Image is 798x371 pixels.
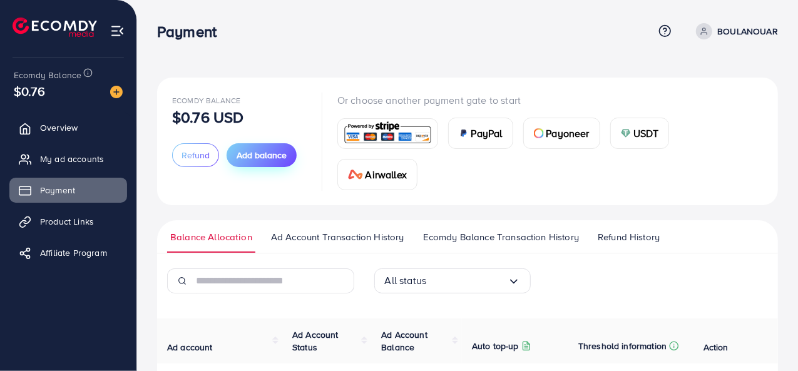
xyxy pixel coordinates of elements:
img: card [348,170,363,180]
a: cardAirwallex [337,159,417,190]
span: Ad account [167,341,213,353]
p: Or choose another payment gate to start [337,93,763,108]
img: logo [13,18,97,37]
span: Ecomdy Balance [14,69,81,81]
span: Ecomdy Balance Transaction History [423,230,579,244]
span: Ad Account Balance [381,328,427,353]
iframe: Chat [745,315,789,362]
span: Payoneer [546,126,590,141]
span: Affiliate Program [40,246,107,259]
button: Refund [172,143,219,167]
span: Action [703,341,729,353]
span: Airwallex [366,167,407,182]
span: USDT [633,126,659,141]
span: Refund History [598,230,660,244]
span: Ecomdy Balance [172,95,240,106]
span: Payment [40,184,75,196]
span: Overview [40,121,78,134]
a: cardUSDT [610,118,670,149]
a: Affiliate Program [9,240,127,265]
span: PayPal [471,126,503,141]
div: Search for option [374,268,531,293]
img: card [534,128,544,138]
span: My ad accounts [40,153,104,165]
a: My ad accounts [9,146,127,171]
span: $0.76 [14,82,45,100]
a: Payment [9,178,127,203]
img: card [459,128,469,138]
span: Add balance [237,149,287,161]
p: BOULANOUAR [717,24,778,39]
h3: Payment [157,23,227,41]
span: Ad Account Status [292,328,339,353]
p: $0.76 USD [172,109,243,125]
span: Product Links [40,215,94,228]
a: Product Links [9,209,127,234]
a: card [337,118,438,149]
a: BOULANOUAR [691,23,778,39]
img: card [621,128,631,138]
span: Ad Account Transaction History [271,230,404,244]
p: Auto top-up [472,338,519,353]
span: Refund [182,149,210,161]
a: cardPayPal [448,118,513,149]
p: Threshold information [578,338,667,353]
a: cardPayoneer [523,118,600,149]
a: Overview [9,115,127,140]
input: Search for option [426,271,507,290]
img: menu [110,24,125,38]
span: All status [385,271,427,290]
button: Add balance [227,143,297,167]
img: card [342,120,434,147]
span: Balance Allocation [170,230,252,244]
img: image [110,86,123,98]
